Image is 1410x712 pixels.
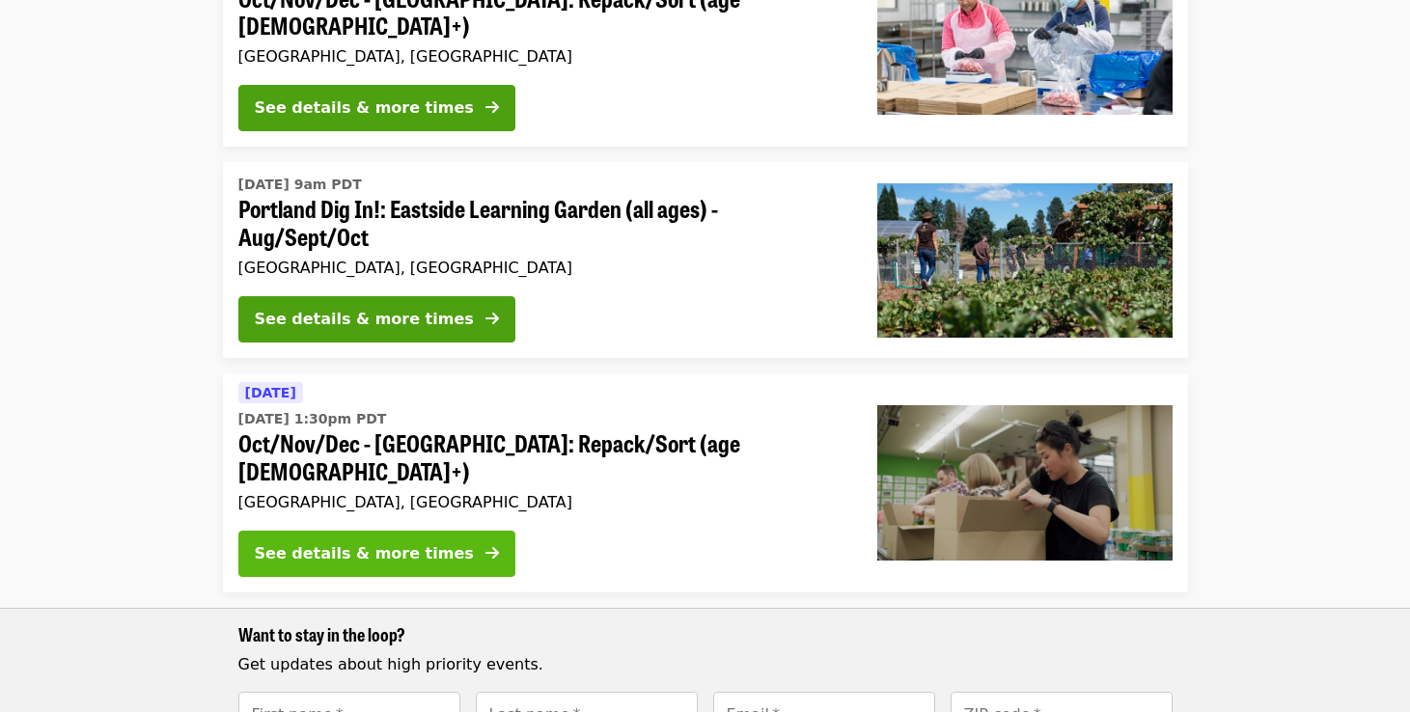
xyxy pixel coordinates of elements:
[223,162,1188,358] a: See details for "Portland Dig In!: Eastside Learning Garden (all ages) - Aug/Sept/Oct"
[255,308,474,331] div: See details & more times
[485,544,499,562] i: arrow-right icon
[238,429,846,485] span: Oct/Nov/Dec - [GEOGRAPHIC_DATA]: Repack/Sort (age [DEMOGRAPHIC_DATA]+)
[238,621,405,646] span: Want to stay in the loop?
[238,296,515,342] button: See details & more times
[238,409,387,429] time: [DATE] 1:30pm PDT
[238,85,515,131] button: See details & more times
[255,542,474,565] div: See details & more times
[238,175,362,195] time: [DATE] 9am PDT
[238,47,846,66] div: [GEOGRAPHIC_DATA], [GEOGRAPHIC_DATA]
[223,373,1188,592] a: See details for "Oct/Nov/Dec - Portland: Repack/Sort (age 8+)"
[877,183,1173,338] img: Portland Dig In!: Eastside Learning Garden (all ages) - Aug/Sept/Oct organized by Oregon Food Bank
[245,385,296,400] span: [DATE]
[238,655,543,673] span: Get updates about high priority events.
[877,405,1173,560] img: Oct/Nov/Dec - Portland: Repack/Sort (age 8+) organized by Oregon Food Bank
[238,493,846,511] div: [GEOGRAPHIC_DATA], [GEOGRAPHIC_DATA]
[238,531,515,577] button: See details & more times
[238,195,846,251] span: Portland Dig In!: Eastside Learning Garden (all ages) - Aug/Sept/Oct
[255,96,474,120] div: See details & more times
[485,98,499,117] i: arrow-right icon
[485,310,499,328] i: arrow-right icon
[238,259,846,277] div: [GEOGRAPHIC_DATA], [GEOGRAPHIC_DATA]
